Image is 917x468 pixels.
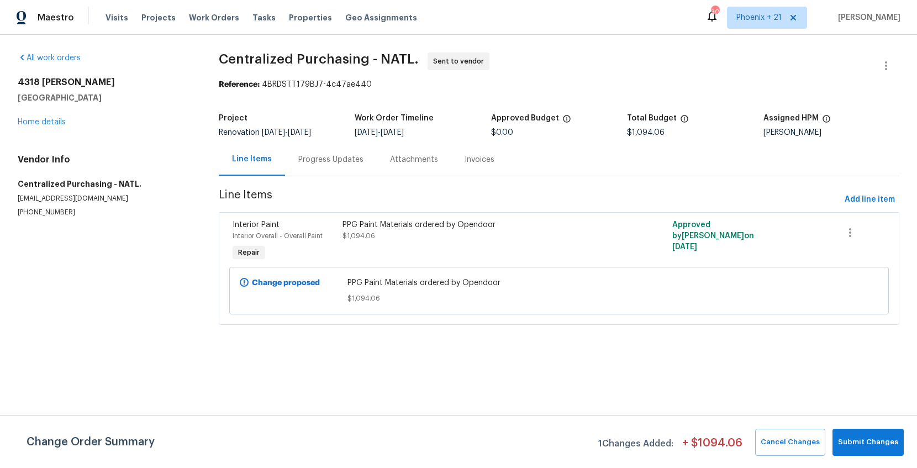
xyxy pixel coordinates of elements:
span: Tasks [252,14,276,22]
div: PPG Paint Materials ordered by Opendoor [342,219,611,230]
span: The total cost of line items that have been approved by both Opendoor and the Trade Partner. This... [562,114,571,129]
span: [PERSON_NAME] [834,12,900,23]
span: The hpm assigned to this work order. [822,114,831,129]
span: Centralized Purchasing - NATL. [219,52,419,66]
span: [DATE] [262,129,285,136]
span: Sent to vendor [433,56,488,67]
h5: Approved Budget [491,114,559,122]
span: Interior Overall - Overall Paint [233,233,323,239]
span: $1,094.06 [342,233,375,239]
span: Phoenix + 21 [736,12,782,23]
span: Visits [106,12,128,23]
span: Approved by [PERSON_NAME] on [672,221,754,251]
h5: Project [219,114,247,122]
div: Invoices [465,154,494,165]
h5: Total Budget [627,114,677,122]
span: Repair [234,247,264,258]
span: The total cost of line items that have been proposed by Opendoor. This sum includes line items th... [680,114,689,129]
div: Progress Updates [298,154,363,165]
b: Reference: [219,81,260,88]
span: Maestro [38,12,74,23]
span: Interior Paint [233,221,280,229]
p: [EMAIL_ADDRESS][DOMAIN_NAME] [18,194,192,203]
span: Line Items [219,190,840,210]
h5: [GEOGRAPHIC_DATA] [18,92,192,103]
span: Renovation [219,129,311,136]
span: $1,094.06 [347,293,771,304]
h5: Centralized Purchasing - NATL. [18,178,192,190]
a: All work orders [18,54,81,62]
div: Line Items [232,154,272,165]
span: [DATE] [381,129,404,136]
p: [PHONE_NUMBER] [18,208,192,217]
button: Add line item [840,190,899,210]
b: Change proposed [252,279,320,287]
span: Work Orders [189,12,239,23]
span: - [262,129,311,136]
span: [DATE] [672,243,697,251]
span: Geo Assignments [345,12,417,23]
h4: Vendor Info [18,154,192,165]
div: Attachments [390,154,438,165]
a: Home details [18,118,66,126]
span: Properties [289,12,332,23]
h2: 4318 [PERSON_NAME] [18,77,192,88]
div: [PERSON_NAME] [763,129,899,136]
h5: Assigned HPM [763,114,819,122]
span: Add line item [845,193,895,207]
span: PPG Paint Materials ordered by Opendoor [347,277,771,288]
h5: Work Order Timeline [355,114,434,122]
span: $0.00 [491,129,513,136]
span: - [355,129,404,136]
span: [DATE] [288,129,311,136]
span: Projects [141,12,176,23]
div: 4BRDSTT179BJ7-4c47ae440 [219,79,899,90]
span: $1,094.06 [627,129,665,136]
span: [DATE] [355,129,378,136]
div: 308 [711,7,719,18]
